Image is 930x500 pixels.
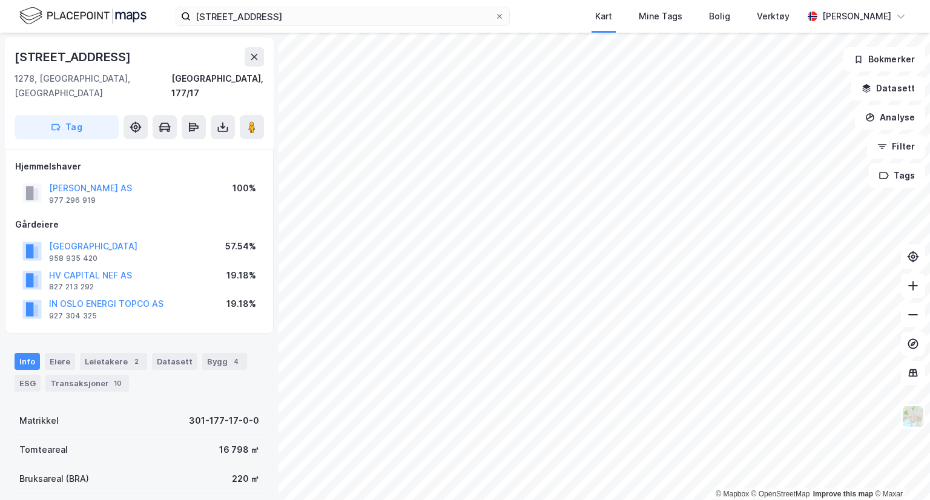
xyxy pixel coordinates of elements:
div: Matrikkel [19,413,59,428]
button: Datasett [851,76,925,100]
img: Z [902,405,925,428]
button: Filter [867,134,925,159]
div: 57.54% [225,239,256,254]
img: logo.f888ab2527a4732fd821a326f86c7f29.svg [19,5,147,27]
div: 220 ㎡ [232,472,259,486]
div: ESG [15,375,41,392]
div: 16 798 ㎡ [219,442,259,457]
div: 2 [130,355,142,367]
div: Kontrollprogram for chat [869,442,930,500]
div: Verktøy [757,9,790,24]
button: Analyse [855,105,925,130]
div: Bruksareal (BRA) [19,472,89,486]
div: 4 [230,355,242,367]
div: 827 213 292 [49,282,94,292]
div: Bolig [709,9,730,24]
div: 100% [232,181,256,196]
div: Bygg [202,353,247,370]
div: 1278, [GEOGRAPHIC_DATA], [GEOGRAPHIC_DATA] [15,71,171,100]
a: Improve this map [813,490,873,498]
div: Gårdeiere [15,217,263,232]
div: Transaksjoner [45,375,129,392]
div: 301-177-17-0-0 [189,413,259,428]
input: Søk på adresse, matrikkel, gårdeiere, leietakere eller personer [191,7,495,25]
div: Info [15,353,40,370]
div: [PERSON_NAME] [822,9,891,24]
div: [STREET_ADDRESS] [15,47,133,67]
div: Hjemmelshaver [15,159,263,174]
div: 927 304 325 [49,311,97,321]
div: 19.18% [226,297,256,311]
div: 19.18% [226,268,256,283]
a: Mapbox [716,490,749,498]
div: [GEOGRAPHIC_DATA], 177/17 [171,71,264,100]
iframe: Chat Widget [869,442,930,500]
button: Bokmerker [843,47,925,71]
div: Tomteareal [19,442,68,457]
div: Datasett [152,353,197,370]
div: Kart [595,9,612,24]
button: Tags [869,163,925,188]
div: 958 935 420 [49,254,97,263]
div: Mine Tags [639,9,682,24]
a: OpenStreetMap [751,490,810,498]
div: Eiere [45,353,75,370]
button: Tag [15,115,119,139]
div: Leietakere [80,353,147,370]
div: 10 [111,377,124,389]
div: 977 296 919 [49,196,96,205]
